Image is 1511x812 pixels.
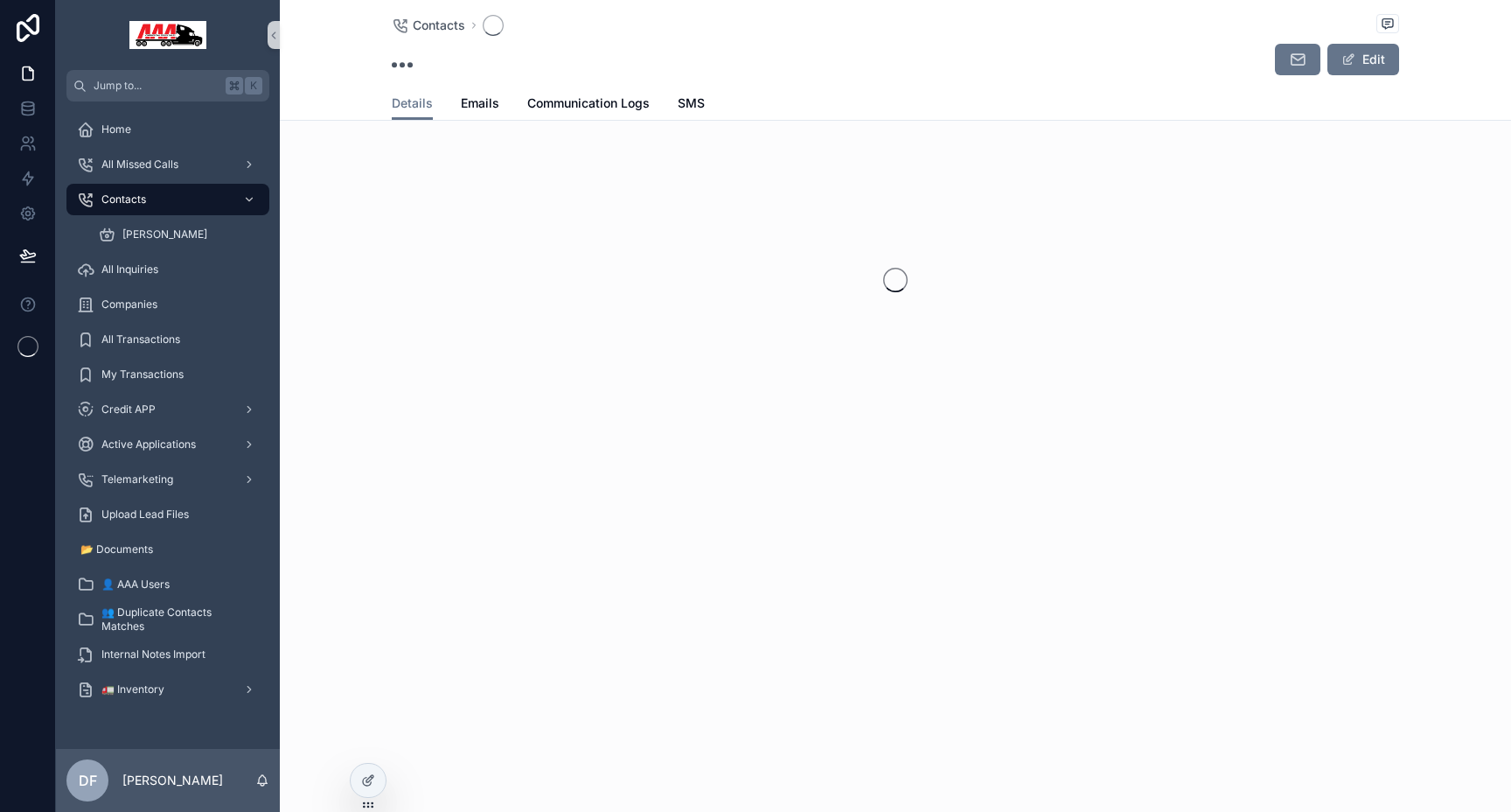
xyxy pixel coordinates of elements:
[101,647,205,661] span: Internal Notes Import
[66,674,269,705] a: 🚛 Inventory
[56,101,280,728] div: scrollable content
[122,227,207,241] span: [PERSON_NAME]
[461,94,499,112] span: Emails
[101,507,189,521] span: Upload Lead Files
[66,569,269,600] a: 👤 AAA Users
[392,87,433,121] a: Details
[94,79,219,93] span: Jump to...
[101,682,164,696] span: 🚛 Inventory
[101,192,146,206] span: Contacts
[66,394,269,425] a: Credit APP
[678,94,705,112] span: SMS
[392,17,465,34] a: Contacts
[66,429,269,460] a: Active Applications
[101,157,178,171] span: All Missed Calls
[66,289,269,320] a: Companies
[247,79,261,93] span: K
[101,577,170,591] span: 👤 AAA Users
[66,324,269,355] a: All Transactions
[66,70,269,101] button: Jump to...K
[461,87,499,122] a: Emails
[101,437,196,451] span: Active Applications
[101,332,180,346] span: All Transactions
[101,402,156,416] span: Credit APP
[79,770,97,791] span: DF
[66,254,269,285] a: All Inquiries
[392,94,433,112] span: Details
[66,499,269,530] a: Upload Lead Files
[122,772,223,789] p: [PERSON_NAME]
[101,472,173,486] span: Telemarketing
[1327,44,1399,75] button: Edit
[101,605,252,633] span: 👥 Duplicate Contacts Matches
[101,262,158,276] span: All Inquiries
[80,542,153,556] span: 📂 Documents
[527,87,650,122] a: Communication Logs
[66,464,269,495] a: Telemarketing
[678,87,705,122] a: SMS
[66,149,269,180] a: All Missed Calls
[66,534,269,565] a: 📂 Documents
[87,219,269,250] a: [PERSON_NAME]
[66,184,269,215] a: Contacts
[101,297,157,311] span: Companies
[101,122,131,136] span: Home
[413,17,465,34] span: Contacts
[101,367,184,381] span: My Transactions
[527,94,650,112] span: Communication Logs
[66,604,269,635] a: 👥 Duplicate Contacts Matches
[66,114,269,145] a: Home
[66,639,269,670] a: Internal Notes Import
[66,359,269,390] a: My Transactions
[129,21,206,49] img: App logo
